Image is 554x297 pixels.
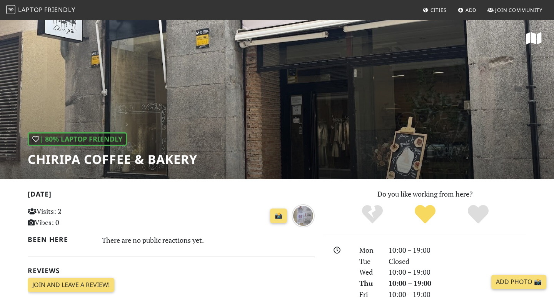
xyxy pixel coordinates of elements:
div: Mon [355,245,384,256]
h2: [DATE] [28,190,315,201]
p: Visits: 2 Vibes: 0 [28,206,117,228]
a: Cities [420,3,450,17]
span: Friendly [44,5,75,14]
div: 10:00 – 19:00 [384,278,531,289]
p: Do you like working from here? [324,189,526,200]
h2: Been here [28,235,93,244]
a: 📸 [270,209,287,223]
div: 10:00 – 19:00 [384,267,531,278]
div: 10:00 – 19:00 [384,245,531,256]
img: LaptopFriendly [6,5,15,14]
div: There are no public reactions yet. [102,234,315,246]
div: Definitely! [452,204,505,225]
span: Laptop [18,5,43,14]
span: Add [466,7,477,13]
div: Yes [399,204,452,225]
div: Closed [384,256,531,267]
span: Join Community [495,7,542,13]
span: Cities [431,7,447,13]
div: No [346,204,399,225]
a: Add [455,3,480,17]
img: 2 months ago [292,204,315,227]
a: Join and leave a review! [28,278,114,292]
a: 2 months ago [292,210,315,219]
div: Wed [355,267,384,278]
div: Thu [355,278,384,289]
a: LaptopFriendly LaptopFriendly [6,3,75,17]
a: Add Photo 📸 [491,275,546,289]
div: Tue [355,256,384,267]
h1: Chiripa Coffee & Bakery [28,152,197,167]
a: Join Community [484,3,546,17]
div: | 80% Laptop Friendly [28,132,127,146]
h2: Reviews [28,267,315,275]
